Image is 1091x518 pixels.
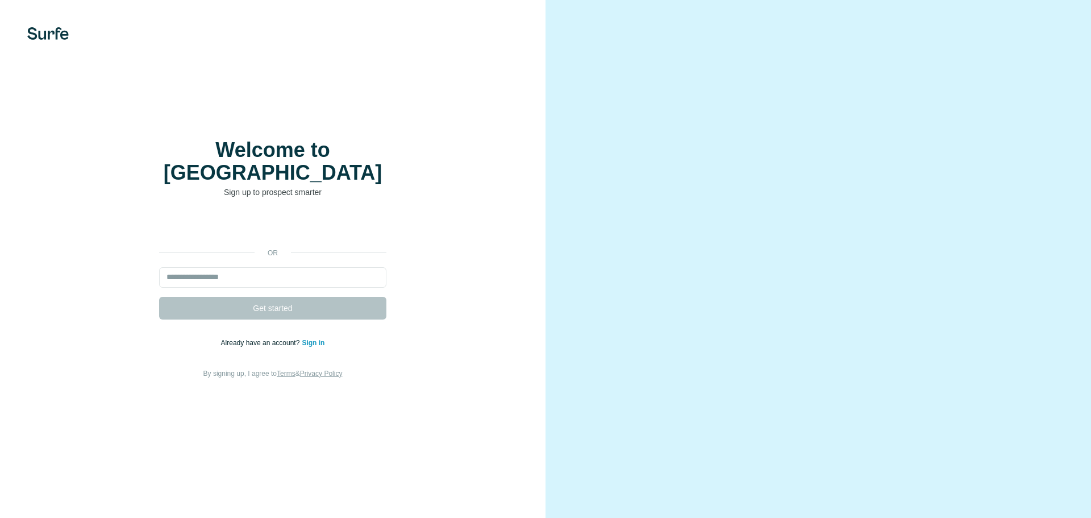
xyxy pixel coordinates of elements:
[300,370,343,378] a: Privacy Policy
[27,27,69,40] img: Surfe's logo
[153,215,392,240] iframe: Bouton "Se connecter avec Google"
[255,248,291,258] p: or
[302,339,324,347] a: Sign in
[221,339,302,347] span: Already have an account?
[159,187,386,198] p: Sign up to prospect smarter
[203,370,343,378] span: By signing up, I agree to &
[277,370,295,378] a: Terms
[159,139,386,184] h1: Welcome to [GEOGRAPHIC_DATA]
